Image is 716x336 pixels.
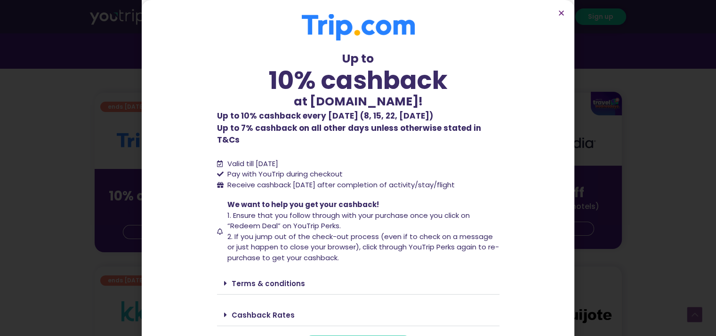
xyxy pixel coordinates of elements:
[232,310,295,320] a: Cashback Rates
[217,272,499,295] div: Terms & conditions
[227,210,470,231] span: 1. Ensure that you follow through with your purchase once you click on “Redeem Deal” on YouTrip P...
[227,159,278,168] span: Valid till [DATE]
[217,50,499,110] div: Up to at [DOMAIN_NAME]!
[225,169,343,180] span: Pay with YouTrip during checkout
[232,279,305,288] a: Terms & conditions
[227,200,379,209] span: We want to help you get your cashback!
[217,110,499,146] p: Up to 7% cashback on all other days unless otherwise stated in T&Cs
[217,68,499,93] div: 10% cashback
[217,110,433,121] b: Up to 10% cashback every [DATE] (8, 15, 22, [DATE])
[227,232,499,263] span: 2. If you jump out of the check-out process (even if to check on a message or just happen to clos...
[227,180,455,190] span: Receive cashback [DATE] after completion of activity/stay/flight
[558,9,565,16] a: Close
[217,304,499,326] div: Cashback Rates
